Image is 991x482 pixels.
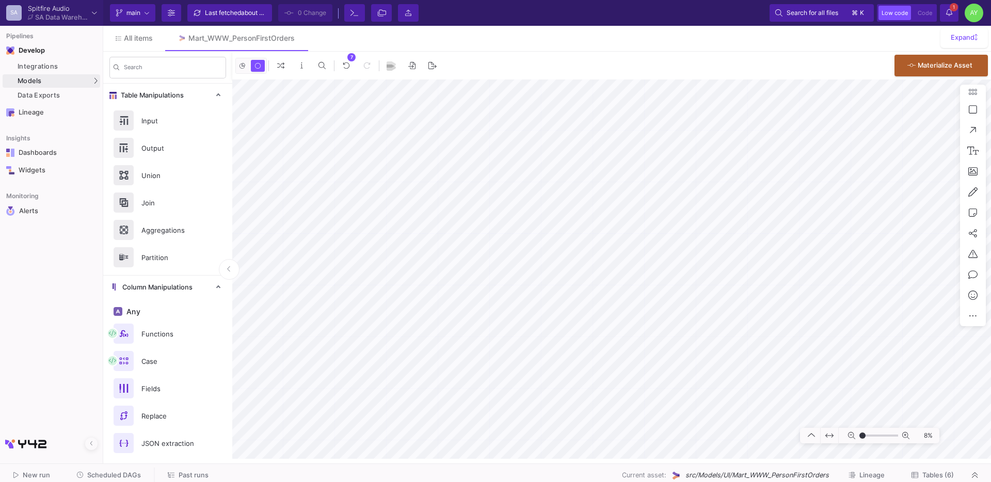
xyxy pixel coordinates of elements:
[915,6,935,20] button: Code
[19,46,34,55] div: Develop
[103,134,232,162] button: Output
[103,189,232,216] button: Join
[770,4,874,22] button: Search for all files⌘k
[135,436,206,451] div: JSON extraction
[135,408,206,424] div: Replace
[918,9,932,17] span: Code
[118,283,193,292] span: Column Manipulations
[860,7,864,19] span: k
[103,320,232,347] button: Functions
[179,471,209,479] span: Past runs
[135,326,206,342] div: Functions
[3,144,100,161] a: Navigation iconDashboards
[922,471,954,479] span: Tables (6)
[950,3,958,11] span: 1
[18,91,98,100] div: Data Exports
[117,91,184,100] span: Table Manipulations
[6,149,14,157] img: Navigation icon
[124,66,222,73] input: Search
[28,5,88,12] div: Spitfire Audio
[19,206,86,216] div: Alerts
[878,6,911,20] button: Low code
[962,4,983,22] button: AY
[18,77,42,85] span: Models
[135,250,206,265] div: Partition
[135,113,206,128] div: Input
[6,206,15,216] img: Navigation icon
[3,89,100,102] a: Data Exports
[135,168,206,183] div: Union
[103,107,232,134] button: Input
[622,470,666,480] span: Current asset:
[914,427,937,445] span: 8%
[241,9,296,17] span: about 22 hours ago
[103,84,232,107] mat-expansion-panel-header: Table Manipulations
[685,470,829,480] span: src/Models/UI/Mart_WWW_PersonFirstOrders
[103,216,232,244] button: Aggregations
[103,347,232,375] button: Case
[3,42,100,59] mat-expansion-panel-header: Navigation iconDevelop
[6,46,14,55] img: Navigation icon
[124,308,140,316] span: Any
[787,5,838,21] span: Search for all files
[849,7,868,19] button: ⌘k
[6,108,14,117] img: Navigation icon
[135,222,206,238] div: Aggregations
[103,375,232,402] button: Fields
[852,7,858,19] span: ⌘
[35,14,88,21] div: SA Data Warehouse
[918,61,972,69] span: Materialize Asset
[965,4,983,22] div: AY
[124,34,153,42] span: All items
[19,166,86,174] div: Widgets
[178,34,186,43] img: Tab icon
[894,55,988,76] button: Materialize Asset
[18,62,98,71] div: Integrations
[3,162,100,179] a: Navigation iconWidgets
[188,34,295,42] div: Mart_WWW_PersonFirstOrders
[205,5,267,21] div: Last fetched
[3,60,100,73] a: Integrations
[3,202,100,220] a: Navigation iconAlerts
[6,5,22,21] div: SA
[103,429,232,457] button: JSON extraction
[6,166,14,174] img: Navigation icon
[135,195,206,211] div: Join
[670,470,681,481] img: UI Model
[859,471,885,479] span: Lineage
[103,107,232,275] div: Table Manipulations
[103,276,232,299] mat-expansion-panel-header: Column Manipulations
[187,4,272,22] button: Last fetchedabout 22 hours ago
[87,471,141,479] span: Scheduled DAGs
[19,108,86,117] div: Lineage
[103,402,232,429] button: Replace
[3,104,100,121] a: Navigation iconLineage
[19,149,86,157] div: Dashboards
[135,381,206,396] div: Fields
[126,5,140,21] span: main
[135,140,206,156] div: Output
[103,244,232,271] button: Partition
[23,471,50,479] span: New run
[135,354,206,369] div: Case
[940,4,958,22] button: 1
[882,9,908,17] span: Low code
[110,4,155,22] button: main
[103,162,232,189] button: Union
